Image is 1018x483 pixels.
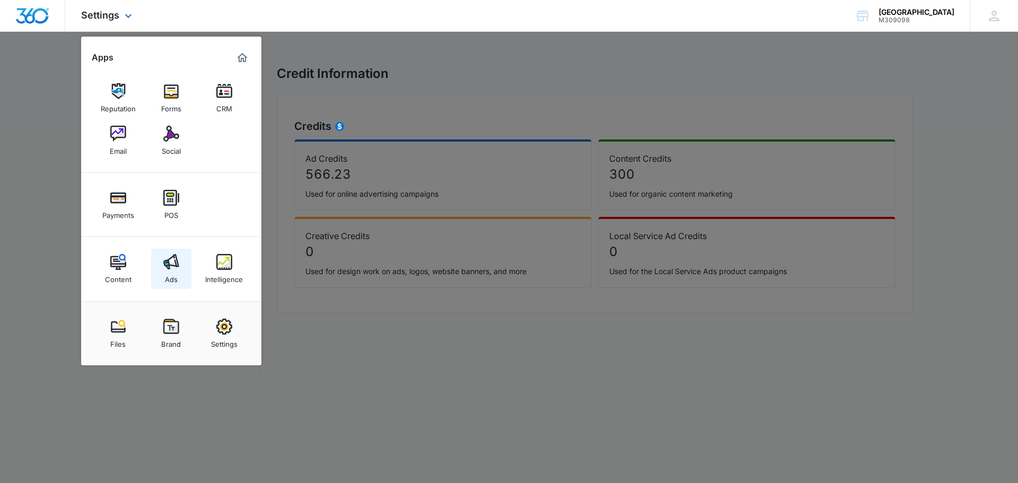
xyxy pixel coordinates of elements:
a: Ads [151,249,191,289]
a: Payments [98,185,138,225]
h2: Apps [92,52,113,63]
div: Brand [161,335,181,348]
div: Reputation [101,99,136,113]
a: POS [151,185,191,225]
span: Settings [81,10,119,21]
a: Marketing 360® Dashboard [234,49,251,66]
a: Forms [151,78,191,118]
div: POS [164,206,178,219]
div: Content [105,270,131,284]
div: CRM [216,99,232,113]
div: Settings [211,335,238,348]
a: Email [98,120,138,161]
a: CRM [204,78,244,118]
div: Files [110,335,126,348]
a: Files [98,313,138,354]
a: Intelligence [204,249,244,289]
div: Forms [161,99,181,113]
div: Social [162,142,181,155]
a: Social [151,120,191,161]
a: Content [98,249,138,289]
div: account id [879,16,954,24]
div: account name [879,8,954,16]
div: Email [110,142,127,155]
div: Payments [102,206,134,219]
a: Settings [204,313,244,354]
div: Ads [165,270,178,284]
a: Brand [151,313,191,354]
div: Intelligence [205,270,243,284]
a: Reputation [98,78,138,118]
